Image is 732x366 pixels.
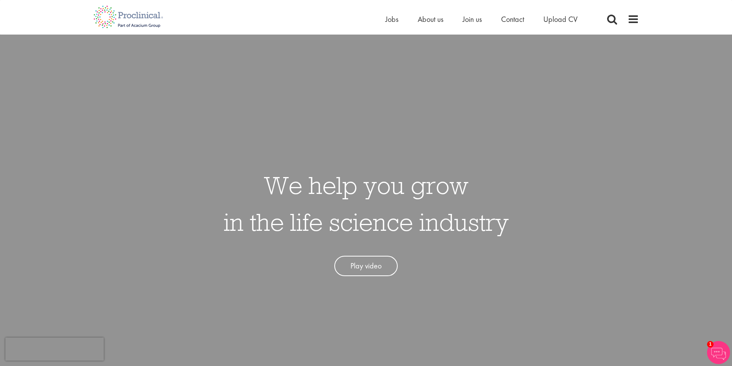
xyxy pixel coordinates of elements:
a: About us [418,14,443,24]
img: Chatbot [707,341,730,364]
span: 1 [707,341,714,348]
a: Join us [463,14,482,24]
h1: We help you grow in the life science industry [224,167,509,240]
a: Play video [334,256,398,276]
a: Upload CV [543,14,578,24]
a: Contact [501,14,524,24]
a: Jobs [385,14,398,24]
